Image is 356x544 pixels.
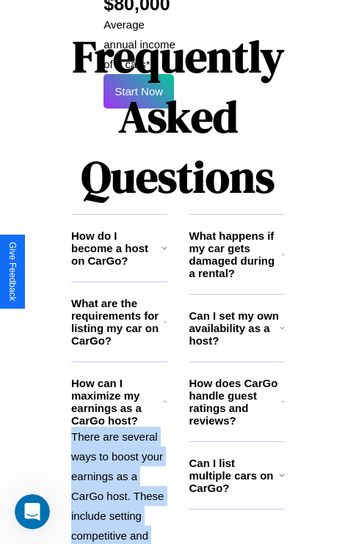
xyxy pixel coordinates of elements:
[15,494,50,529] iframe: Intercom live chat
[189,457,279,494] h3: Can I list multiple cars on CarGo?
[189,377,281,427] h3: How does CarGo handle guest ratings and reviews?
[71,229,161,267] h3: How do I become a host on CarGo?
[7,242,18,301] div: Give Feedback
[71,297,163,347] h3: What are the requirements for listing my car on CarGo?
[103,74,174,109] button: Start Now
[71,377,163,427] h3: How can I maximize my earnings as a CarGo host?
[189,309,280,347] h3: Can I set my own availability as a host?
[71,19,285,214] h1: Frequently Asked Questions
[189,229,281,279] h3: What happens if my car gets damaged during a rental?
[103,15,178,74] p: Average annual income of 9 cars*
